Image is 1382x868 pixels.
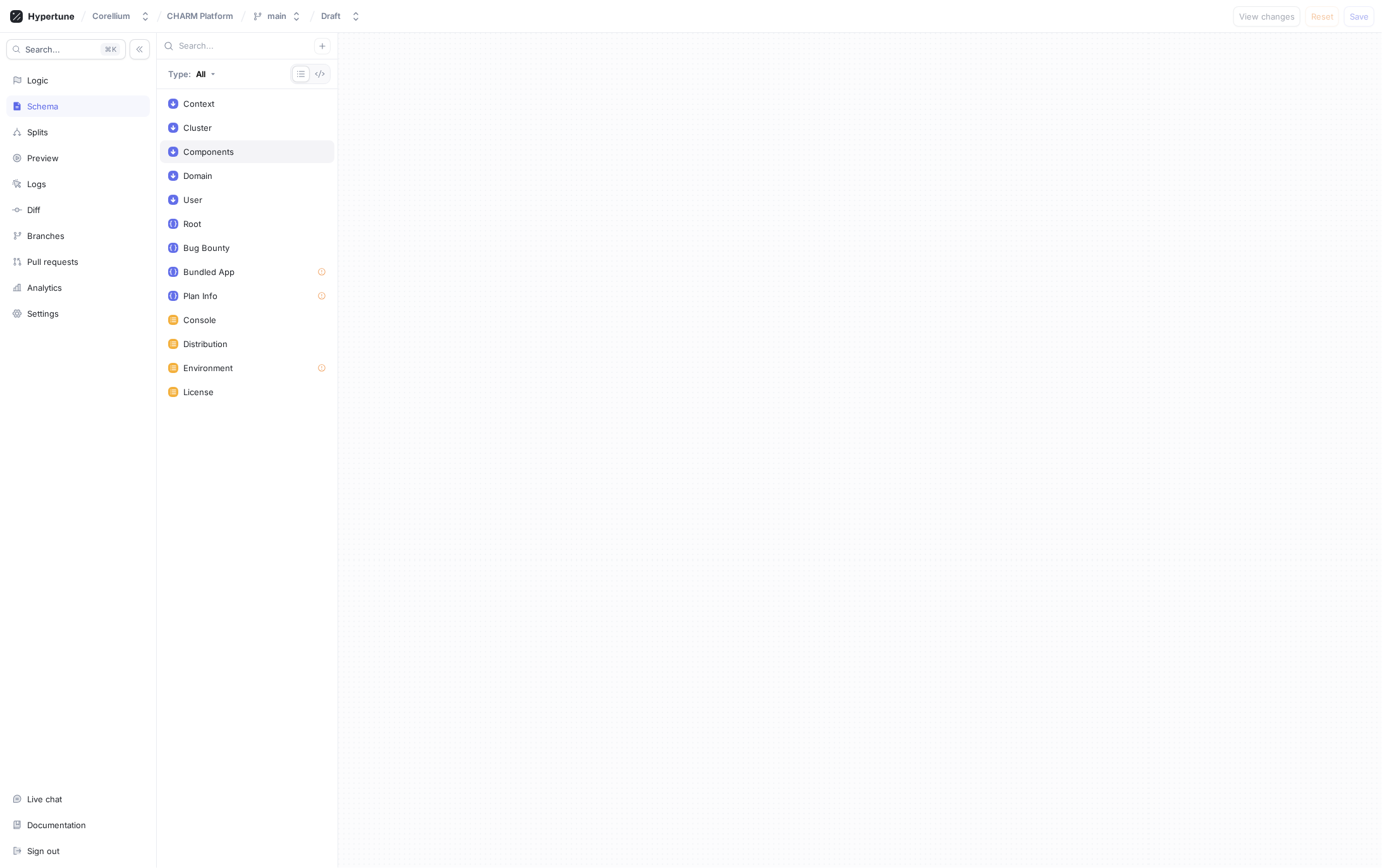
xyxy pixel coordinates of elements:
[27,283,62,293] div: Analytics
[168,70,191,78] p: Type:
[27,257,78,267] div: Pull requests
[183,171,212,181] div: Domain
[27,794,62,804] div: Live chat
[183,291,217,301] div: Plan Info
[179,40,314,52] input: Search...
[183,315,216,325] div: Console
[183,363,233,373] div: Environment
[27,231,64,241] div: Branches
[92,11,130,21] div: Corellium
[1306,6,1339,27] button: Reset
[183,99,214,109] div: Context
[27,179,46,189] div: Logs
[101,43,120,56] div: K
[247,6,307,27] button: main
[27,75,48,85] div: Logic
[1350,13,1369,20] span: Save
[183,123,212,133] div: Cluster
[1344,6,1374,27] button: Save
[27,820,86,830] div: Documentation
[1311,13,1333,20] span: Reset
[87,6,156,27] button: Corellium
[27,309,59,319] div: Settings
[27,127,48,137] div: Splits
[183,387,214,397] div: License
[25,46,60,53] span: Search...
[183,267,235,277] div: Bundled App
[183,195,202,205] div: User
[183,219,201,229] div: Root
[183,243,229,253] div: Bug Bounty
[183,339,228,349] div: Distribution
[1239,13,1295,20] span: View changes
[321,11,341,21] div: Draft
[267,11,286,21] div: main
[1233,6,1300,27] button: View changes
[6,39,126,59] button: Search...K
[27,153,59,163] div: Preview
[6,814,150,836] a: Documentation
[27,101,58,111] div: Schema
[167,11,233,20] span: CHARM Platform
[27,205,40,215] div: Diff
[316,6,366,27] button: Draft
[183,147,234,157] div: Components
[196,70,205,78] div: All
[164,64,220,84] button: Type: All
[27,846,59,856] div: Sign out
